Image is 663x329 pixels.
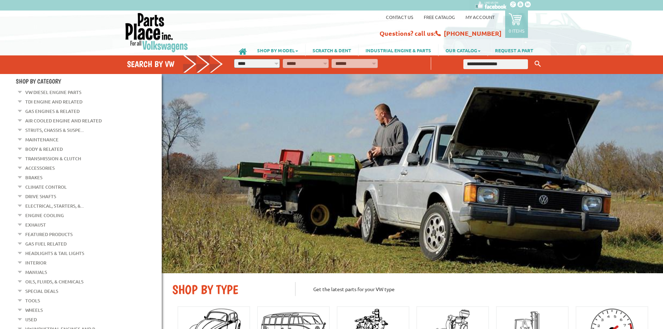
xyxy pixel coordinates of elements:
a: Body & Related [25,145,63,154]
a: My Account [466,14,495,20]
img: Parts Place Inc! [125,12,189,53]
a: Accessories [25,163,55,173]
a: Gas Engines & Related [25,107,80,116]
a: Transmission & Clutch [25,154,81,163]
p: Get the latest parts for your VW type [295,282,652,296]
a: Free Catalog [424,14,455,20]
a: Used [25,315,37,324]
a: Tools [25,296,40,305]
a: OUR CATALOG [438,44,488,56]
a: Electrical, Starters, &... [25,201,84,210]
a: Engine Cooling [25,211,64,220]
a: VW Diesel Engine Parts [25,88,81,97]
a: Featured Products [25,230,73,239]
a: INDUSTRIAL ENGINE & PARTS [359,44,438,56]
h2: SHOP BY TYPE [172,282,284,297]
a: Gas Fuel Related [25,239,67,248]
a: Maintenance [25,135,59,144]
p: 0 items [509,28,524,34]
img: First slide [900x500] [162,74,663,273]
button: Keyword Search [533,58,543,70]
a: REQUEST A PART [488,44,540,56]
a: Drive Shafts [25,192,56,201]
a: Special Deals [25,287,58,296]
a: Wheels [25,305,43,315]
a: Struts, Chassis & Suspe... [25,126,84,135]
a: Contact us [386,14,413,20]
a: Brakes [25,173,42,182]
a: Headlights & Tail Lights [25,249,84,258]
a: Manuals [25,268,47,277]
h4: Search by VW [127,59,223,69]
a: Air Cooled Engine and Related [25,116,102,125]
a: SCRATCH & DENT [306,44,358,56]
a: Exhaust [25,220,46,229]
a: Interior [25,258,46,267]
a: Climate Control [25,182,67,192]
a: 0 items [505,11,528,38]
a: TDI Engine and Related [25,97,82,106]
h4: Shop By Category [16,78,162,85]
a: Oils, Fluids, & Chemicals [25,277,83,286]
a: SHOP BY MODEL [250,44,305,56]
